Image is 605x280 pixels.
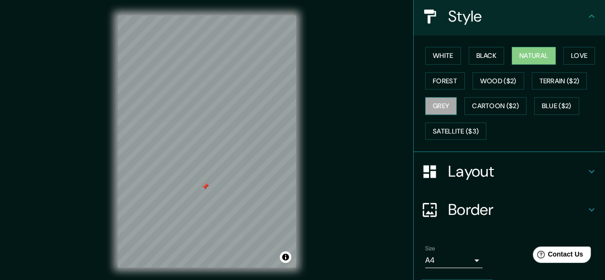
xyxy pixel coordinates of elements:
[425,123,486,140] button: Satellite ($3)
[425,245,435,253] label: Size
[563,47,595,65] button: Love
[520,243,594,269] iframe: Help widget launcher
[414,190,605,229] div: Border
[280,251,291,263] button: Toggle attribution
[534,97,579,115] button: Blue ($2)
[448,200,586,219] h4: Border
[473,72,524,90] button: Wood ($2)
[414,152,605,190] div: Layout
[448,7,586,26] h4: Style
[532,72,587,90] button: Terrain ($2)
[118,15,296,268] canvas: Map
[425,47,461,65] button: White
[425,97,457,115] button: Grey
[512,47,556,65] button: Natural
[469,47,505,65] button: Black
[425,253,483,268] div: A4
[425,72,465,90] button: Forest
[464,97,527,115] button: Cartoon ($2)
[448,162,586,181] h4: Layout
